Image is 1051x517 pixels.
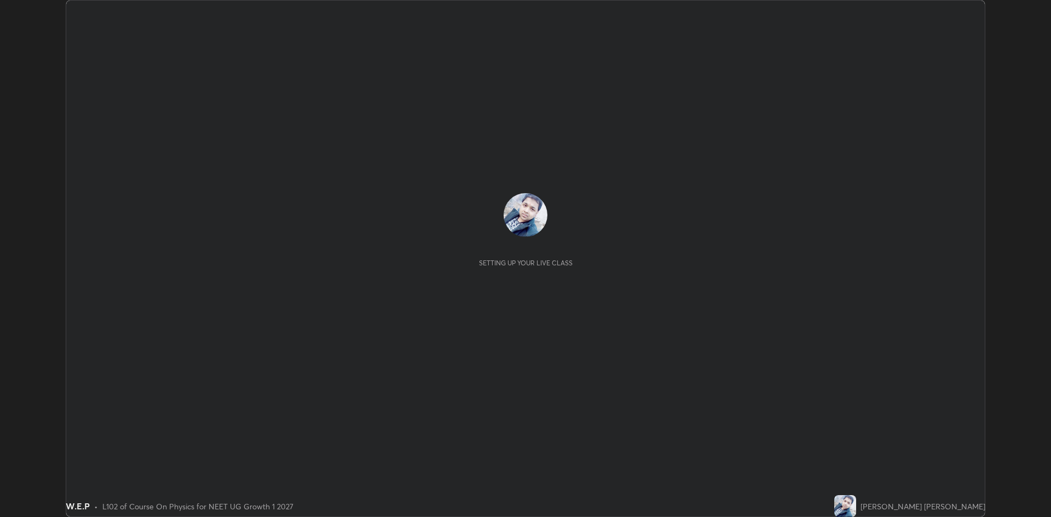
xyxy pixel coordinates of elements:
[834,495,856,517] img: 3d9ed294aad449db84987aef4bcebc29.jpg
[479,259,573,267] div: Setting up your live class
[102,501,293,512] div: L102 of Course On Physics for NEET UG Growth 1 2027
[504,193,547,237] img: 3d9ed294aad449db84987aef4bcebc29.jpg
[94,501,98,512] div: •
[861,501,985,512] div: [PERSON_NAME] [PERSON_NAME]
[66,499,90,513] div: W.E.P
